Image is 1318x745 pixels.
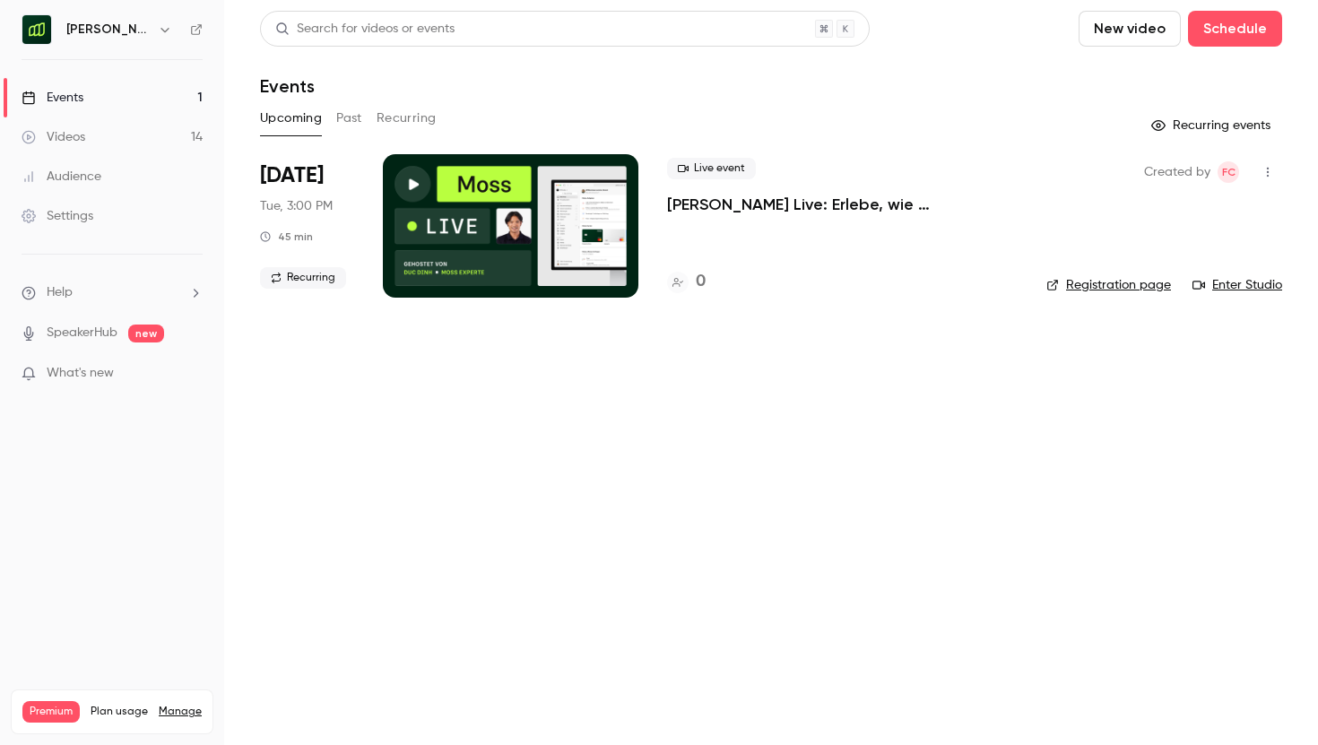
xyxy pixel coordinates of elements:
[22,701,80,723] span: Premium
[260,267,346,289] span: Recurring
[260,197,333,215] span: Tue, 3:00 PM
[128,325,164,342] span: new
[1192,276,1282,294] a: Enter Studio
[159,705,202,719] a: Manage
[1218,161,1239,183] span: Felicity Cator
[181,366,203,382] iframe: Noticeable Trigger
[260,154,354,298] div: Nov 11 Tue, 3:00 PM (Europe/Berlin)
[22,283,203,302] li: help-dropdown-opener
[22,89,83,107] div: Events
[260,161,324,190] span: [DATE]
[336,104,362,133] button: Past
[47,364,114,383] span: What's new
[66,21,151,39] h6: [PERSON_NAME] ([GEOGRAPHIC_DATA])
[377,104,437,133] button: Recurring
[667,194,1018,215] a: [PERSON_NAME] Live: Erlebe, wie [PERSON_NAME] das Ausgabenmanagement automatisiert
[22,128,85,146] div: Videos
[1222,161,1236,183] span: FC
[260,75,315,97] h1: Events
[667,158,756,179] span: Live event
[1046,276,1171,294] a: Registration page
[22,207,93,225] div: Settings
[1188,11,1282,47] button: Schedule
[1144,161,1210,183] span: Created by
[1143,111,1282,140] button: Recurring events
[1079,11,1181,47] button: New video
[91,705,148,719] span: Plan usage
[260,230,313,244] div: 45 min
[696,270,706,294] h4: 0
[22,15,51,44] img: Moss (DE)
[260,104,322,133] button: Upcoming
[275,20,455,39] div: Search for videos or events
[47,324,117,342] a: SpeakerHub
[667,270,706,294] a: 0
[22,168,101,186] div: Audience
[47,283,73,302] span: Help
